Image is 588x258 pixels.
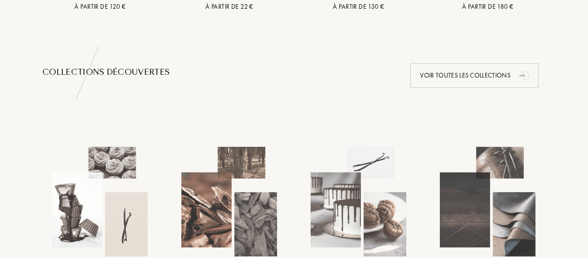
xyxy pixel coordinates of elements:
div: À partir de 180 € [426,2,550,12]
div: À partir de 120 € [38,2,162,12]
div: Collections découvertes [42,67,546,78]
div: animation [516,66,534,84]
a: Voir toutes les collectionsanimation [403,63,546,88]
div: À partir de 22 € [167,2,292,12]
div: À partir de 130 € [296,2,421,12]
div: Voir toutes les collections [410,63,539,88]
